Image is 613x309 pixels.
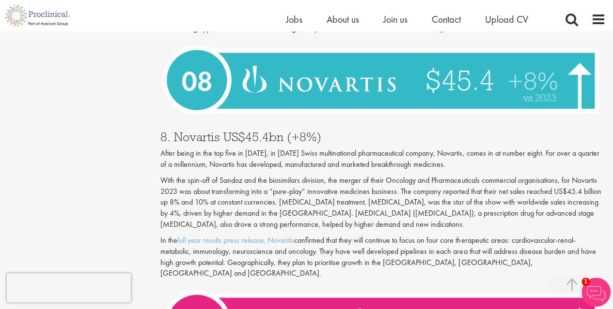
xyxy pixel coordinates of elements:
a: Upload CV [485,13,528,26]
p: After being in the top five in [DATE], in [DATE] Swiss multinational pharmaceutical company, Nova... [160,148,606,170]
h3: 8. Novartis US$45.4bn (+8%) [160,131,606,143]
img: Chatbot [582,278,611,307]
a: full year results press release, Novaritis [177,235,294,245]
iframe: reCAPTCHA [7,273,131,302]
p: With the spin-off of Sandoz and the biosimilars division, the merger of their Oncology and Pharma... [160,175,606,230]
p: In the confirmed that they will continue to focus on four core therapeutic areas: cardiovascular-... [160,235,606,279]
a: Jobs [286,13,302,26]
a: About us [327,13,359,26]
a: Join us [383,13,408,26]
a: Contact [432,13,461,26]
span: 1 [582,278,590,286]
